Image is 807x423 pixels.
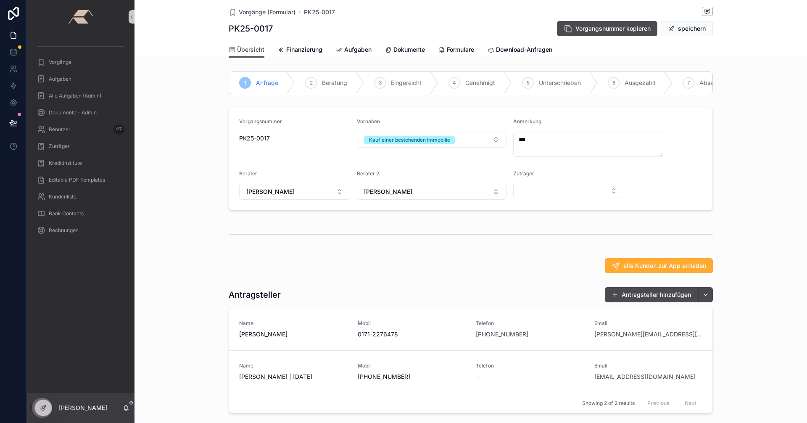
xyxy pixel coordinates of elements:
[336,42,372,59] a: Aufgaben
[687,79,690,86] span: 7
[68,10,93,24] img: App logo
[539,79,581,87] span: Unterschrieben
[32,88,129,103] a: Alle Aufgaben (Admin)
[453,79,456,86] span: 4
[32,172,129,188] a: Editable PDF Templates
[229,8,295,16] a: Vorgänge (Formular)
[357,184,507,200] button: Select Button
[49,109,97,116] span: Dokumente - Admin
[49,59,71,66] span: Vorgänge
[513,170,534,177] span: Zuträger
[699,79,765,87] span: Absage (KD oder Bank)
[496,45,552,54] span: Download-Anfragen
[229,308,712,350] a: Name[PERSON_NAME]Mobil0171-2276478Telefon[PHONE_NUMBER]Email[PERSON_NAME][EMAIL_ADDRESS][DOMAIN_N...
[239,330,348,338] span: [PERSON_NAME]
[49,143,70,150] span: Zuträger
[32,122,129,137] a: Benutzer27
[237,45,264,54] span: Übersicht
[379,79,382,86] span: 3
[661,21,713,36] button: speichern
[27,34,134,249] div: scrollable content
[49,76,71,82] span: Aufgaben
[49,227,79,234] span: Rechnungen
[49,210,84,217] span: Bank Contacts
[594,330,703,338] a: [PERSON_NAME][EMAIL_ADDRESS][DOMAIN_NAME]
[447,45,474,54] span: Formulare
[594,362,703,369] span: Email
[32,156,129,171] a: Kreditinstitute
[476,330,528,338] a: [PHONE_NUMBER]
[476,362,584,369] span: Telefon
[625,79,656,87] span: Ausgezahlt
[304,8,335,16] a: PK25-0017
[310,79,313,86] span: 2
[229,42,264,58] a: Übersicht
[286,45,322,54] span: Finanzierung
[488,42,552,59] a: Download-Anfragen
[256,79,278,87] span: Anfrage
[476,320,584,327] span: Telefon
[391,79,422,87] span: Eingereicht
[239,118,282,124] span: Vorgangsnummer
[438,42,474,59] a: Formulare
[49,193,76,200] span: Kundenliste
[513,184,624,198] button: Select Button
[364,188,412,196] span: [PERSON_NAME]
[49,93,101,99] span: Alle Aufgaben (Admin)
[605,258,713,273] button: alle Kunden zur App einladen
[527,79,530,86] span: 5
[32,139,129,154] a: Zuträger
[623,262,706,270] span: alle Kunden zur App einladen
[358,330,466,338] span: 0171-2276478
[246,188,295,196] span: [PERSON_NAME]
[513,118,541,124] span: Anmerkung
[32,71,129,87] a: Aufgaben
[239,373,348,381] span: [PERSON_NAME] | [DATE]
[32,189,129,204] a: Kundenliste
[557,21,657,36] button: Vorgangsnummer kopieren
[113,124,124,135] div: 27
[49,126,71,133] span: Benutzer
[357,170,379,177] span: Berater 2
[575,24,651,33] span: Vorgangsnummer kopieren
[244,79,246,86] span: 1
[239,134,350,143] span: PK25-0017
[605,287,698,302] button: Antragsteller hinzufügen
[239,362,348,369] span: Name
[278,42,322,59] a: Finanzierung
[594,373,696,381] a: [EMAIL_ADDRESS][DOMAIN_NAME]
[369,136,450,144] div: Kauf einer bestehenden Immobilie
[32,55,129,70] a: Vorgänge
[229,350,712,393] a: Name[PERSON_NAME] | [DATE]Mobil[PHONE_NUMBER]Telefon--Email[EMAIL_ADDRESS][DOMAIN_NAME]
[385,42,425,59] a: Dokumente
[465,79,495,87] span: Genehmigt
[358,373,466,381] span: [PHONE_NUMBER]
[239,170,257,177] span: Berater
[239,8,295,16] span: Vorgänge (Formular)
[612,79,615,86] span: 6
[32,105,129,120] a: Dokumente - Admin
[476,373,481,381] span: --
[358,362,466,369] span: Mobil
[344,45,372,54] span: Aufgaben
[239,184,350,200] button: Select Button
[357,118,380,124] span: Vorhaben
[32,223,129,238] a: Rechnungen
[49,177,105,183] span: Editable PDF Templates
[59,404,107,412] p: [PERSON_NAME]
[229,23,273,34] h1: PK25-0017
[32,206,129,221] a: Bank Contacts
[582,400,635,407] span: Showing 2 of 2 results
[357,132,507,148] button: Select Button
[239,320,348,327] span: Name
[594,320,703,327] span: Email
[229,289,281,301] h1: Antragsteller
[393,45,425,54] span: Dokumente
[322,79,347,87] span: Beratung
[358,320,466,327] span: Mobil
[49,160,82,167] span: Kreditinstitute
